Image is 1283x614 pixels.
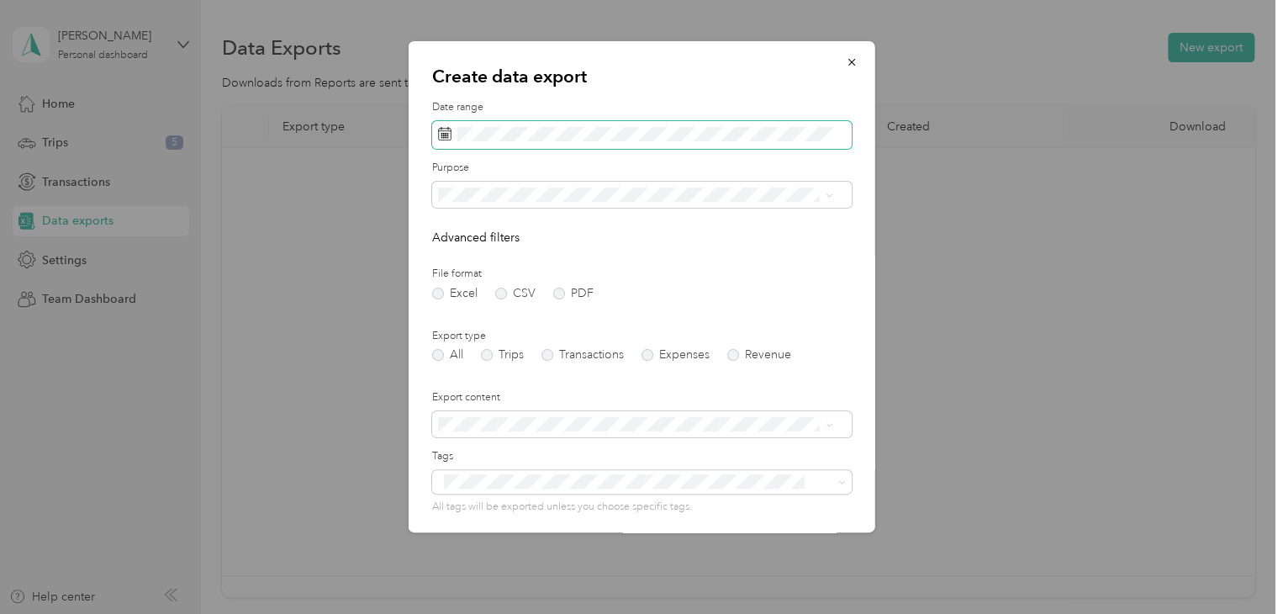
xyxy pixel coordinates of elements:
[641,349,710,361] label: Expenses
[432,390,852,405] label: Export content
[495,288,536,299] label: CSV
[432,161,852,176] label: Purpose
[432,329,852,344] label: Export type
[727,349,791,361] label: Revenue
[1189,520,1283,614] iframe: Everlance-gr Chat Button Frame
[432,449,852,464] label: Tags
[541,349,624,361] label: Transactions
[432,100,852,115] label: Date range
[432,65,852,88] p: Create data export
[432,229,852,246] p: Advanced filters
[432,500,852,515] p: All tags will be exported unless you choose specific tags.
[432,349,463,361] label: All
[432,267,852,282] label: File format
[432,288,478,299] label: Excel
[481,349,524,361] label: Trips
[553,288,594,299] label: PDF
